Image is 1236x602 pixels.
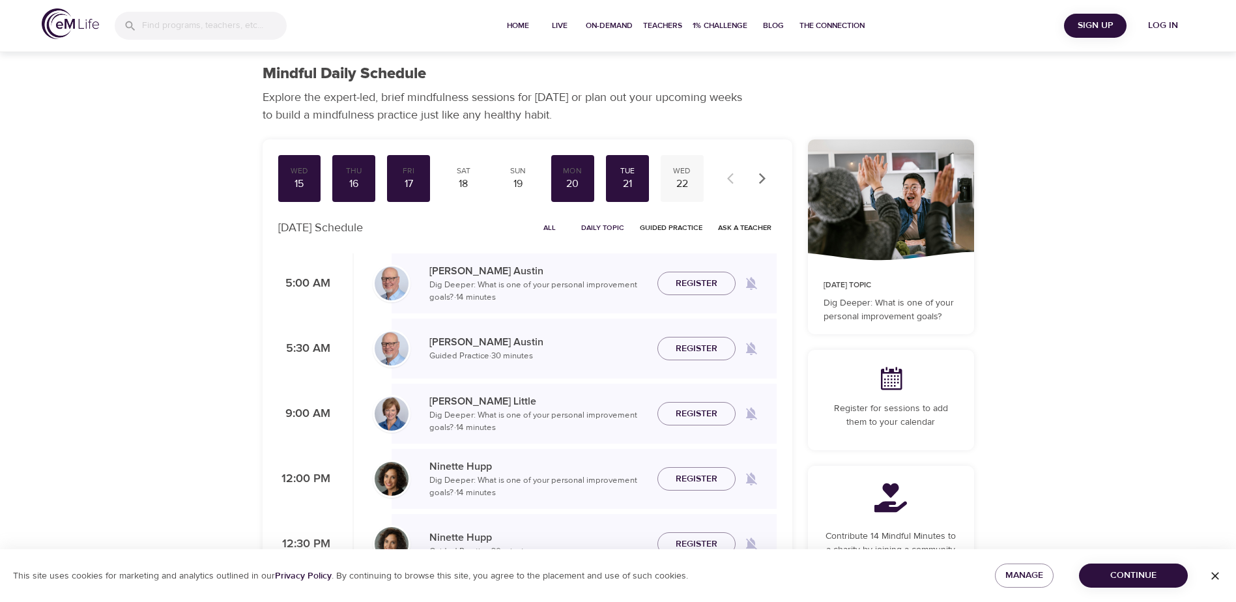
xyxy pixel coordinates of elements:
[581,222,624,234] span: Daily Topic
[278,340,330,358] p: 5:30 AM
[713,218,777,238] button: Ask a Teacher
[666,177,698,192] div: 22
[429,279,647,304] p: Dig Deeper: What is one of your personal improvement goals? · 14 minutes
[338,177,370,192] div: 16
[278,470,330,488] p: 12:00 PM
[1137,18,1189,34] span: Log in
[429,263,647,279] p: [PERSON_NAME] Austin
[278,405,330,423] p: 9:00 AM
[676,536,717,552] span: Register
[278,536,330,553] p: 12:30 PM
[611,177,644,192] div: 21
[544,19,575,33] span: Live
[263,64,426,83] h1: Mindful Daily Schedule
[799,19,865,33] span: The Connection
[392,165,425,177] div: Fri
[447,177,480,192] div: 18
[283,177,316,192] div: 15
[736,528,767,560] span: Remind me when a class goes live every Tuesday at 12:30 PM
[42,8,99,39] img: logo
[736,398,767,429] span: Remind me when a class goes live every Tuesday at 9:00 AM
[640,222,702,234] span: Guided Practice
[1069,18,1121,34] span: Sign Up
[824,279,958,291] p: [DATE] Topic
[693,19,747,33] span: 1% Challenge
[283,165,316,177] div: Wed
[278,275,330,293] p: 5:00 AM
[375,462,409,496] img: Ninette_Hupp-min.jpg
[676,341,717,357] span: Register
[736,463,767,494] span: Remind me when a class goes live every Tuesday at 12:00 PM
[375,332,409,365] img: Jim_Austin_Headshot_min.jpg
[556,177,589,192] div: 20
[1079,564,1188,588] button: Continue
[611,165,644,177] div: Tue
[676,471,717,487] span: Register
[586,19,633,33] span: On-Demand
[338,165,370,177] div: Thu
[263,89,751,124] p: Explore the expert-led, brief mindfulness sessions for [DATE] or plan out your upcoming weeks to ...
[676,406,717,422] span: Register
[576,218,629,238] button: Daily Topic
[502,165,534,177] div: Sun
[502,19,534,33] span: Home
[657,402,736,426] button: Register
[556,165,589,177] div: Mon
[529,218,571,238] button: All
[1089,567,1177,584] span: Continue
[824,530,958,571] p: Contribute 14 Mindful Minutes to a charity by joining a community and completing this program.
[278,219,363,236] p: [DATE] Schedule
[429,530,647,545] p: Ninette Hupp
[1132,14,1194,38] button: Log in
[429,409,647,435] p: Dig Deeper: What is one of your personal improvement goals? · 14 minutes
[718,222,771,234] span: Ask a Teacher
[429,394,647,409] p: [PERSON_NAME] Little
[375,266,409,300] img: Jim_Austin_Headshot_min.jpg
[447,165,480,177] div: Sat
[824,402,958,429] p: Register for sessions to add them to your calendar
[429,350,647,363] p: Guided Practice · 30 minutes
[392,177,425,192] div: 17
[142,12,287,40] input: Find programs, teachers, etc...
[666,165,698,177] div: Wed
[635,218,708,238] button: Guided Practice
[657,467,736,491] button: Register
[758,19,789,33] span: Blog
[676,276,717,292] span: Register
[1005,567,1043,584] span: Manage
[375,397,409,431] img: Kerry_Little_Headshot_min.jpg
[502,177,534,192] div: 19
[824,296,958,324] p: Dig Deeper: What is one of your personal improvement goals?
[736,268,767,299] span: Remind me when a class goes live every Tuesday at 5:00 AM
[657,532,736,556] button: Register
[1064,14,1127,38] button: Sign Up
[429,459,647,474] p: Ninette Hupp
[429,474,647,500] p: Dig Deeper: What is one of your personal improvement goals? · 14 minutes
[736,333,767,364] span: Remind me when a class goes live every Tuesday at 5:30 AM
[429,545,647,558] p: Guided Practice · 30 minutes
[534,222,566,234] span: All
[375,527,409,561] img: Ninette_Hupp-min.jpg
[995,564,1054,588] button: Manage
[275,570,332,582] a: Privacy Policy
[657,337,736,361] button: Register
[429,334,647,350] p: [PERSON_NAME] Austin
[643,19,682,33] span: Teachers
[657,272,736,296] button: Register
